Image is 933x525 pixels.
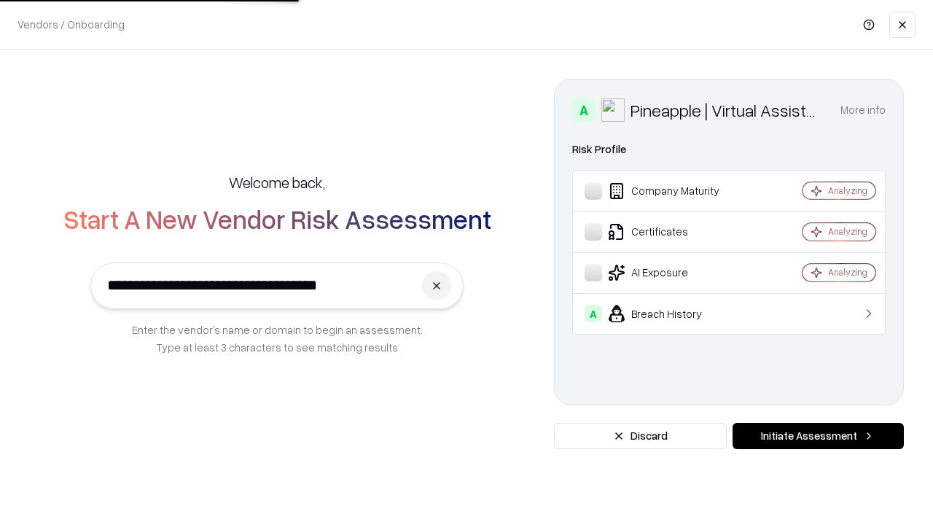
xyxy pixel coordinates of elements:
[585,305,759,322] div: Breach History
[585,305,602,322] div: A
[585,223,759,241] div: Certificates
[828,266,867,279] div: Analyzing
[585,182,759,200] div: Company Maturity
[631,98,823,122] div: Pineapple | Virtual Assistant Agency
[828,225,867,238] div: Analyzing
[733,423,904,449] button: Initiate Assessment
[601,98,625,122] img: Pineapple | Virtual Assistant Agency
[585,264,759,281] div: AI Exposure
[229,172,325,192] h5: Welcome back,
[572,98,596,122] div: A
[572,141,886,158] div: Risk Profile
[840,97,886,123] button: More info
[828,184,867,197] div: Analyzing
[17,17,125,32] p: Vendors / Onboarding
[132,321,423,356] p: Enter the vendor’s name or domain to begin an assessment. Type at least 3 characters to see match...
[554,423,727,449] button: Discard
[63,204,491,233] h2: Start A New Vendor Risk Assessment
